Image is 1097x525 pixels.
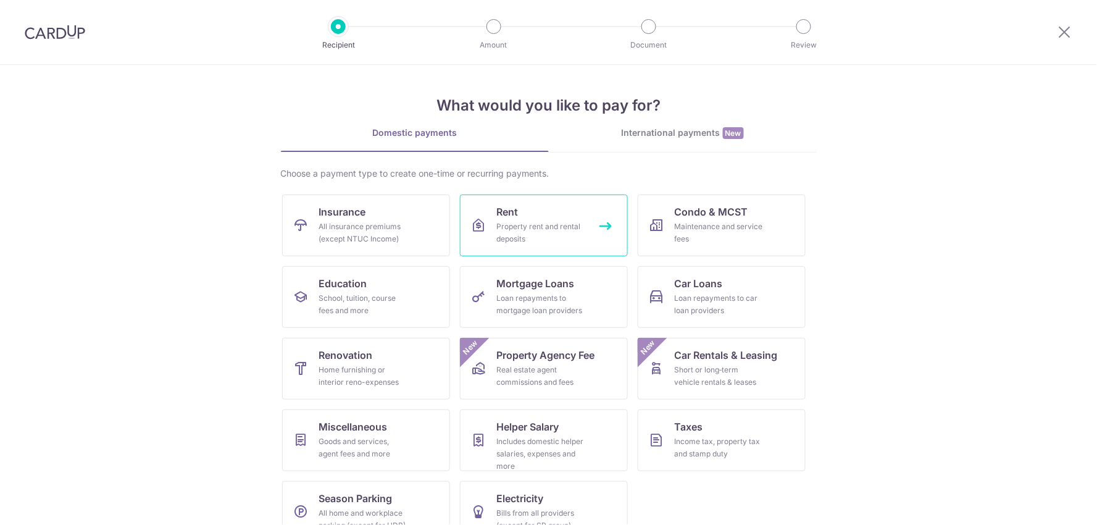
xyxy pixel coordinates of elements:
[319,364,408,388] div: Home furnishing or interior reno-expenses
[281,94,817,117] h4: What would you like to pay for?
[282,195,450,256] a: InsuranceAll insurance premiums (except NTUC Income)
[638,266,806,328] a: Car LoansLoan repayments to car loan providers
[282,338,450,400] a: RenovationHome furnishing or interior reno-expenses
[497,204,519,219] span: Rent
[675,435,764,460] div: Income tax, property tax and stamp duty
[319,348,373,363] span: Renovation
[497,435,586,472] div: Includes domestic helper salaries, expenses and more
[460,338,480,358] span: New
[28,9,53,20] span: Help
[281,127,549,139] div: Domestic payments
[675,292,764,317] div: Loan repayments to car loan providers
[675,220,764,245] div: Maintenance and service fees
[675,276,723,291] span: Car Loans
[497,292,586,317] div: Loan repayments to mortgage loan providers
[460,338,628,400] a: Property Agency FeeReal estate agent commissions and feesNew
[319,491,393,506] span: Season Parking
[460,409,628,471] a: Helper SalaryIncludes domestic helper salaries, expenses and more
[638,409,806,471] a: TaxesIncome tax, property tax and stamp duty
[293,39,384,51] p: Recipient
[319,220,408,245] div: All insurance premiums (except NTUC Income)
[675,419,703,434] span: Taxes
[497,348,595,363] span: Property Agency Fee
[675,364,764,388] div: Short or long‑term vehicle rentals & leases
[723,127,744,139] span: New
[319,276,367,291] span: Education
[281,167,817,180] div: Choose a payment type to create one-time or recurring payments.
[638,338,658,358] span: New
[282,266,450,328] a: EducationSchool, tuition, course fees and more
[25,25,85,40] img: CardUp
[497,220,586,245] div: Property rent and rental deposits
[758,39,849,51] p: Review
[675,348,778,363] span: Car Rentals & Leasing
[319,419,388,434] span: Miscellaneous
[319,292,408,317] div: School, tuition, course fees and more
[319,435,408,460] div: Goods and services, agent fees and more
[319,204,366,219] span: Insurance
[460,266,628,328] a: Mortgage LoansLoan repayments to mortgage loan providers
[497,276,575,291] span: Mortgage Loans
[638,195,806,256] a: Condo & MCSTMaintenance and service fees
[497,364,586,388] div: Real estate agent commissions and fees
[460,195,628,256] a: RentProperty rent and rental deposits
[603,39,694,51] p: Document
[638,338,806,400] a: Car Rentals & LeasingShort or long‑term vehicle rentals & leasesNew
[549,127,817,140] div: International payments
[448,39,540,51] p: Amount
[675,204,748,219] span: Condo & MCST
[497,491,544,506] span: Electricity
[497,419,559,434] span: Helper Salary
[282,409,450,471] a: MiscellaneousGoods and services, agent fees and more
